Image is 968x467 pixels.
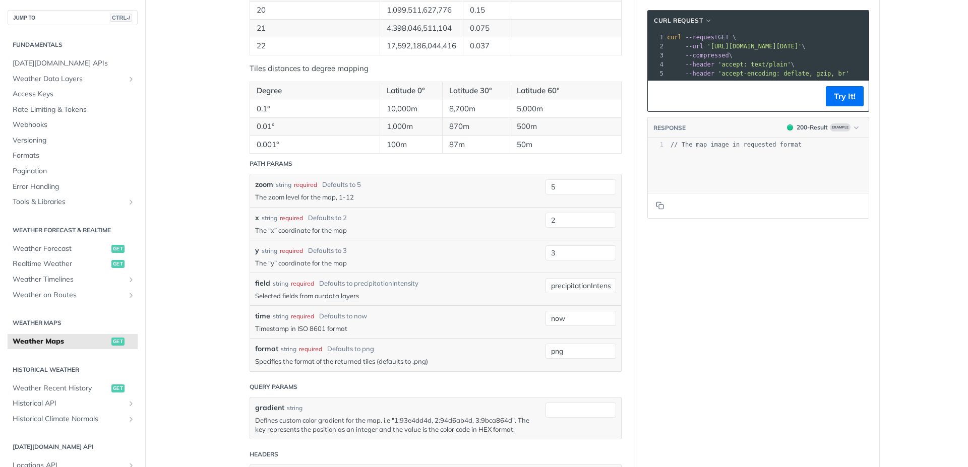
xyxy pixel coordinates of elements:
[250,100,380,118] td: 0.1°
[387,40,456,52] p: 17,592,186,044,416
[325,292,359,300] a: data layers
[111,245,125,253] span: get
[470,5,503,16] p: 0.15
[257,23,373,34] p: 21
[653,123,686,133] button: RESPONSE
[8,272,138,287] a: Weather TimelinesShow subpages for Weather Timelines
[671,141,802,148] span: // The map image in requested format
[255,192,540,202] p: The zoom level for the map, 1-12
[13,259,109,269] span: Realtime Weather
[111,384,125,392] span: get
[8,56,138,71] a: [DATE][DOMAIN_NAME] APIs
[319,311,367,321] div: Defaults to now
[510,136,621,154] td: 50m
[648,141,663,149] div: 1
[13,166,135,176] span: Pagination
[8,102,138,117] a: Rate Limiting & Tokens
[250,450,278,459] div: Headers
[262,246,277,255] div: string
[797,123,828,132] div: 200 - Result
[13,337,109,347] span: Weather Maps
[250,136,380,154] td: 0.001°
[8,179,138,194] a: Error Handling
[127,415,135,423] button: Show subpages for Historical Climate Normals
[13,244,109,254] span: Weather Forecast
[13,275,125,285] span: Weather Timelines
[8,318,138,327] h2: Weather Maps
[308,213,347,223] div: Defaults to 2
[8,72,138,87] a: Weather Data LayersShow subpages for Weather Data Layers
[442,82,510,100] th: Latitude 30°
[13,414,125,424] span: Historical Climate Normals
[510,100,621,118] td: 5,000m
[13,136,135,146] span: Versioning
[685,34,718,41] span: --request
[13,151,135,161] span: Formats
[327,344,374,354] div: Defaults to png
[648,33,665,42] div: 1
[255,179,273,190] label: zoom
[287,404,302,413] div: string
[8,164,138,179] a: Pagination
[13,398,125,409] span: Historical API
[8,87,138,102] a: Access Keys
[299,345,322,354] div: required
[276,180,291,189] div: string
[718,70,849,77] span: 'accept-encoding: deflate, gzip, br'
[13,383,109,393] span: Weather Recent History
[111,338,125,346] span: get
[8,381,138,396] a: Weather Recent Historyget
[685,70,714,77] span: --header
[648,42,665,51] div: 2
[280,246,303,255] div: required
[8,396,138,411] a: Historical APIShow subpages for Historical API
[8,10,138,25] button: JUMP TOCTRL-/
[294,180,317,189] div: required
[667,61,795,68] span: \
[380,118,442,136] td: 1,000m
[255,403,284,413] label: gradient
[667,43,806,50] span: \
[273,279,288,288] div: string
[653,198,667,213] button: Copy to clipboard
[13,182,135,192] span: Error Handling
[685,52,729,59] span: --compressed
[280,214,303,223] div: required
[380,136,442,154] td: 100m
[8,194,138,210] a: Tools & LibrariesShow subpages for Tools & Libraries
[442,100,510,118] td: 8,700m
[8,40,138,49] h2: Fundamentals
[127,399,135,408] button: Show subpages for Historical API
[273,312,288,321] div: string
[250,118,380,136] td: 0.01°
[380,82,442,100] th: Latitude 0°
[262,214,277,223] div: string
[667,34,682,41] span: curl
[782,122,864,132] button: 200200-ResultExample
[250,382,297,391] div: Query Params
[308,246,347,256] div: Defaults to 3
[650,16,716,26] button: cURL Request
[8,256,138,272] a: Realtime Weatherget
[255,226,540,235] p: The “x” coordinate for the map
[322,180,361,190] div: Defaults to 5
[442,118,510,136] td: 870m
[8,117,138,132] a: Webhooks
[13,290,125,300] span: Weather on Routes
[707,43,802,50] span: '[URL][DOMAIN_NAME][DATE]'
[255,344,278,354] label: format
[8,412,138,427] a: Historical Climate NormalsShow subpages for Historical Climate Normals
[13,89,135,99] span: Access Keys
[255,278,270,289] label: field
[13,74,125,84] span: Weather Data Layers
[127,276,135,284] button: Show subpages for Weather Timelines
[255,416,540,434] p: Defines custom color gradient for the map. i.e "1:93e4dd4d, 2:94d6ab4d, 3:9bca864d". The key repr...
[127,291,135,299] button: Show subpages for Weather on Routes
[255,258,540,268] p: The “y” coordinate for the map
[111,260,125,268] span: get
[319,279,418,289] div: Defaults to precipitationIntensity
[13,197,125,207] span: Tools & Libraries
[826,86,864,106] button: Try It!
[8,288,138,303] a: Weather on RoutesShow subpages for Weather on Routes
[255,245,259,256] label: y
